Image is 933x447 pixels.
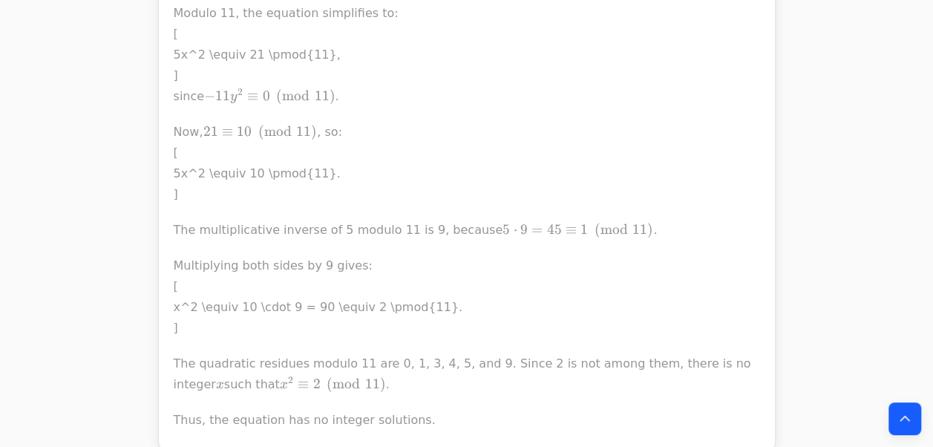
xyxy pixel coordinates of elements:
p: Now, , so: [ 5x^2 \equiv 10 \pmod{11}. ] [174,122,760,205]
span: ≡ [247,88,258,104]
span: ( [258,123,264,140]
span: mod [282,88,310,104]
span: ) [380,376,386,392]
button: Back to top [888,402,921,435]
span: x [280,378,288,391]
span: ) [647,221,653,238]
span: 11 [215,88,230,104]
span: ⋅ [513,221,517,238]
span: mod [264,123,292,140]
span: mod [600,221,628,238]
span: 11 [365,376,380,392]
span: ( [327,376,333,392]
span: = [531,221,543,238]
p: The multiplicative inverse of 5 modulo 11 is 9, because . [174,220,760,241]
span: 1 [580,221,588,238]
p: Thus, the equation has no integer solutions. [174,410,760,431]
span: 2 [288,374,293,386]
span: 45 [546,221,561,238]
span: 11 [314,88,329,104]
p: Multiplying both sides by 9 gives: [ x^2 \equiv 10 \cdot 9 = 90 \equiv 2 \pmod{11}. ] [174,255,760,339]
span: ( [595,221,600,238]
p: The quadratic residues modulo 11 are 0, 1, 3, 4, 5, and 9. Since 2 is not among them, there is no... [174,353,760,395]
span: mod [333,376,360,392]
span: 9 [520,221,528,238]
span: ) [329,88,335,104]
span: ) [311,123,317,140]
span: 5 [502,221,510,238]
p: Modulo 11, the equation simplifies to: [ 5x^2 \equiv 21 \pmod{11}, ] since . [174,3,760,107]
span: ( [276,88,282,104]
span: ≡ [222,123,233,140]
span: 2 [238,86,243,98]
span: 21 [203,123,217,140]
span: y [230,90,237,103]
span: 11 [632,221,647,238]
span: ≡ [566,221,577,238]
span: 0 [262,88,269,104]
span: 2 [312,376,320,392]
span: − [204,88,215,104]
span: ≡ [298,376,309,392]
span: 11 [296,123,311,140]
span: 10 [237,123,252,140]
span: x [216,378,224,391]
